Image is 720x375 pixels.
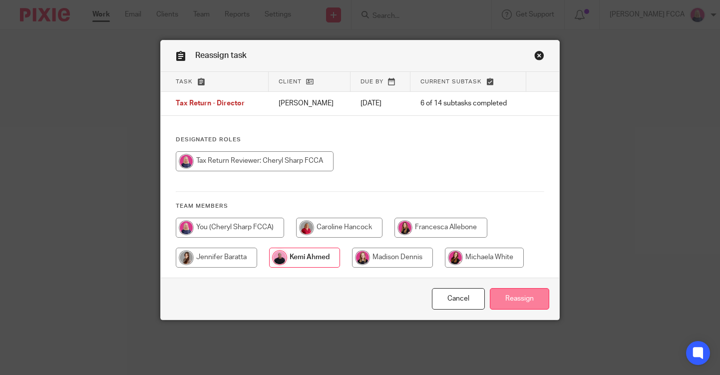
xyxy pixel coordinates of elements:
span: Reassign task [195,51,247,59]
span: Due by [360,79,383,84]
h4: Designated Roles [176,136,544,144]
input: Reassign [490,288,549,310]
p: [DATE] [360,98,400,108]
td: 6 of 14 subtasks completed [410,92,527,116]
h4: Team members [176,202,544,210]
span: Client [279,79,302,84]
span: Tax Return - Director [176,100,245,107]
span: Current subtask [420,79,482,84]
a: Close this dialog window [432,288,485,310]
span: Task [176,79,193,84]
a: Close this dialog window [534,50,544,64]
p: [PERSON_NAME] [279,98,341,108]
